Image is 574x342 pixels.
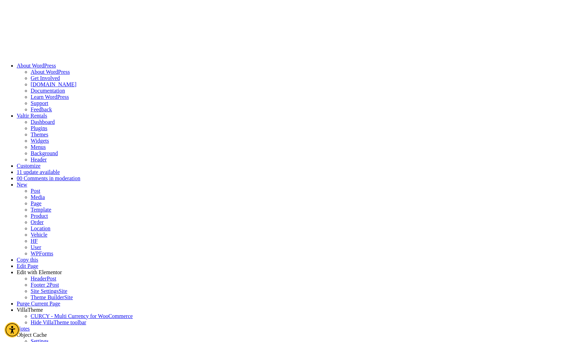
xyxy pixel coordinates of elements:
[17,163,40,169] a: Customize
[31,250,53,256] a: WPForms
[31,225,50,231] a: Location
[31,81,77,87] a: [DOMAIN_NAME]
[31,232,47,238] a: Vehicle
[19,169,60,175] span: 1 update available
[31,69,70,75] a: About WordPress
[31,94,69,100] a: Learn WordPress
[58,288,67,294] span: Site
[31,188,40,194] a: Post
[5,322,20,337] div: Accessibility Menu
[31,125,47,131] a: Plugins
[31,294,73,300] a: Theme BuilderSite
[31,194,45,200] a: Media
[17,119,571,132] ul: Valtir Rentals
[17,113,47,119] a: Valtir Rentals
[31,200,41,206] a: Page
[31,219,44,225] a: Order
[17,69,571,81] ul: About WordPress
[17,132,571,163] ul: Valtir Rentals
[19,175,80,181] span: 0 Comments in moderation
[31,132,48,137] a: Themes
[31,288,67,294] a: Site SettingsSite
[31,276,47,281] span: Header
[17,307,571,313] div: VillaTheme
[17,188,571,257] ul: New
[31,100,48,106] a: Support
[64,294,73,300] span: Site
[31,213,48,219] a: Product
[31,282,49,288] span: Footer 2
[17,169,19,175] span: 1
[17,301,60,307] a: Purge Current Page
[31,319,86,325] span: Hide VillaTheme toolbar
[17,263,38,269] a: Edit Page
[31,119,55,125] a: Dashboard
[31,88,65,94] a: Documentation
[31,238,38,244] a: HF
[31,294,64,300] span: Theme Builder
[31,106,52,112] a: Feedback
[49,282,59,288] span: Post
[17,81,571,113] ul: About WordPress
[31,75,60,81] a: Get Involved
[31,288,58,294] span: Site Settings
[31,313,133,319] a: CURCY - Multi Currency for WooCommerce
[31,157,47,162] a: Header
[47,276,56,281] span: Post
[17,175,19,181] span: 0
[17,332,571,338] div: Object Cache
[17,269,62,275] span: Edit with Elementor
[31,207,51,213] a: Template
[31,244,41,250] a: User
[17,63,56,69] span: About WordPress
[17,182,27,188] span: New
[31,276,56,281] a: HeaderPost
[17,257,38,263] a: Copy this
[31,144,46,150] a: Menus
[31,138,49,144] a: Widgets
[31,150,58,156] a: Background
[31,282,59,288] a: Footer 2Post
